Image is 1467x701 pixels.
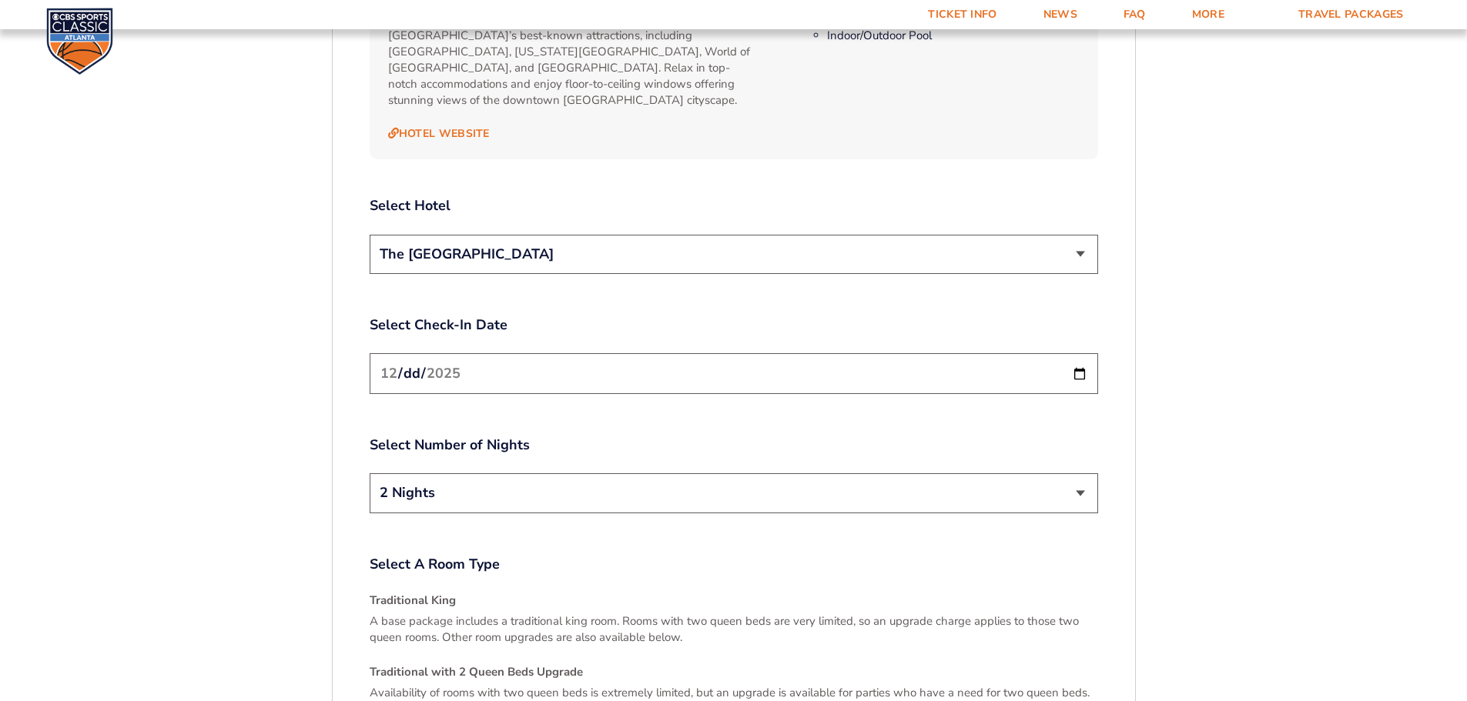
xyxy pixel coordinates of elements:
a: Hotel Website [388,127,490,141]
li: Indoor/Outdoor Pool [827,28,1079,44]
label: Select A Room Type [370,555,1098,574]
label: Select Hotel [370,196,1098,215]
p: A base package includes a traditional king room. Rooms with two queen beds are very limited, so a... [370,613,1098,646]
p: Availability of rooms with two queen beds is extremely limited, but an upgrade is available for p... [370,685,1098,701]
label: Select Number of Nights [370,436,1098,455]
img: CBS Sports Classic [46,8,113,75]
h4: Traditional with 2 Queen Beds Upgrade [370,664,1098,680]
h4: Traditional King [370,593,1098,609]
label: Select Check-In Date [370,315,1098,335]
